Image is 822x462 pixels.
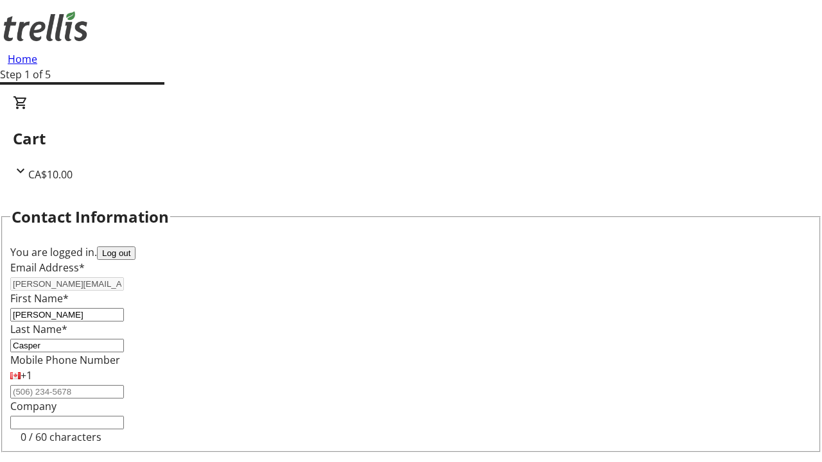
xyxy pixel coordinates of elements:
label: First Name* [10,291,69,305]
label: Mobile Phone Number [10,353,120,367]
h2: Cart [13,127,809,150]
div: CartCA$10.00 [13,95,809,182]
h2: Contact Information [12,205,169,228]
tr-character-limit: 0 / 60 characters [21,430,101,444]
button: Log out [97,246,136,260]
span: CA$10.00 [28,167,73,182]
input: (506) 234-5678 [10,385,124,398]
label: Email Address* [10,261,85,275]
div: You are logged in. [10,244,812,260]
label: Company [10,399,57,413]
label: Last Name* [10,322,67,336]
